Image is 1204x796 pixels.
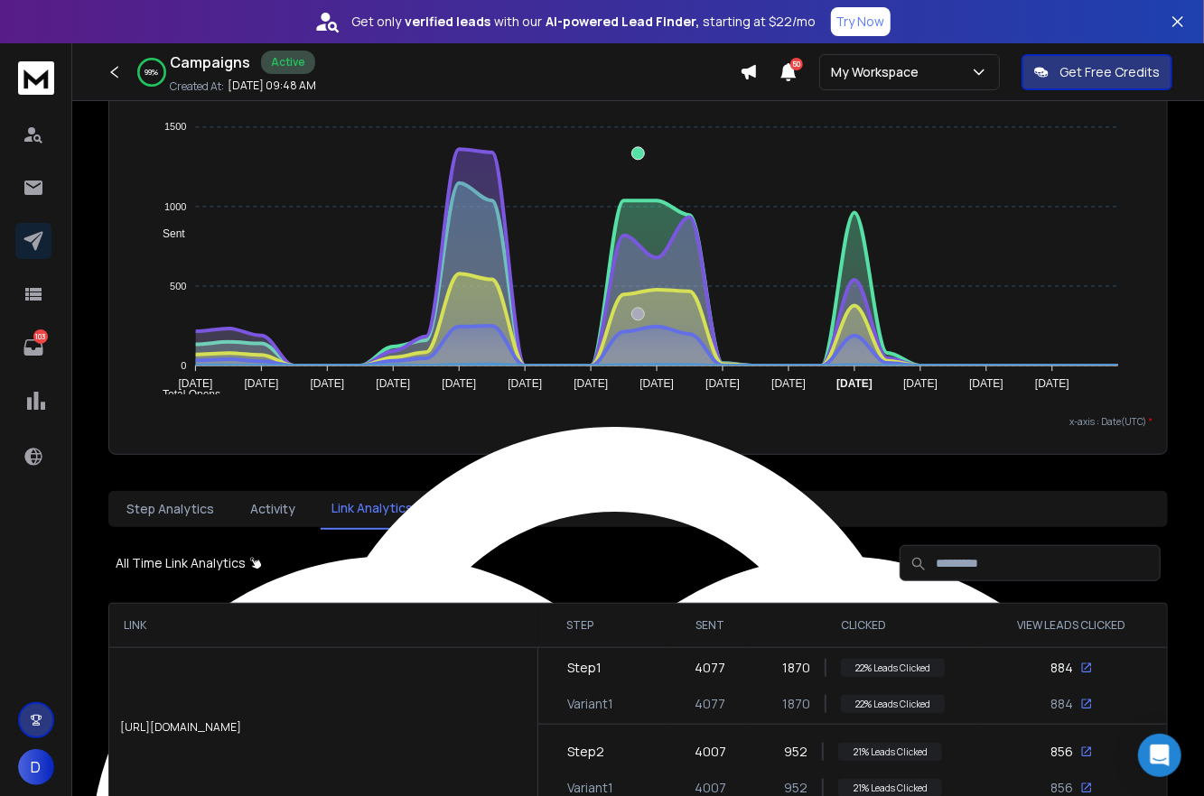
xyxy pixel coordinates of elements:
tspan: [DATE] [245,377,279,390]
h1: Campaigns [170,51,250,73]
div: 1870 [782,659,945,677]
p: My Workspace [831,63,926,81]
div: 856 [1050,743,1093,761]
tspan: [DATE] [574,377,608,390]
button: Link Analytics [321,488,424,530]
tspan: [DATE] [969,377,1003,390]
p: [URL][DOMAIN_NAME] [120,720,527,735]
p: Get only with our starting at $22/mo [352,13,817,31]
tspan: 0 [181,360,186,371]
tspan: [DATE] [771,377,806,390]
th: SENT [670,604,751,647]
p: Variant 1 [567,695,613,713]
p: [DATE] 09:48 AM [228,79,316,93]
p: 103 [33,329,48,344]
p: 22 % Leads Clicked [841,659,945,677]
th: STEP [538,604,671,647]
tspan: 500 [170,281,186,292]
button: Activity [239,489,306,529]
p: All Time Link Analytics [116,554,246,572]
th: VIEW LEADS CLICKED [976,604,1167,647]
tspan: [DATE] [639,377,674,390]
p: 21 % Leads Clicked [838,743,942,761]
div: 884 [1050,659,1093,677]
span: Sent [149,227,185,240]
p: Get Free Credits [1059,63,1160,81]
tspan: 1500 [164,122,186,133]
p: 884 [1050,695,1073,713]
button: D [18,749,54,785]
strong: verified leads [406,13,491,31]
p: 1870 [782,695,810,713]
p: 4077 [695,695,725,713]
th: LINK [109,604,538,647]
p: 99 % [145,67,159,78]
tspan: [DATE] [179,377,213,390]
th: CLICKED [751,604,976,647]
button: Step Analytics [116,489,225,529]
div: 952 [784,743,942,761]
div: Active [261,51,315,74]
a: 103 [15,329,51,366]
tspan: [DATE] [836,377,873,390]
strong: AI-powered Lead Finder, [546,13,700,31]
span: 50 [790,58,803,70]
button: Try Now [831,7,891,36]
tspan: [DATE] [903,377,938,390]
button: Get Free Credits [1022,54,1172,90]
p: Step 2 [567,743,604,761]
p: x-axis : Date(UTC) [124,415,1153,429]
p: Step 1 [567,659,602,677]
p: 22 % Leads Clicked [841,695,945,713]
tspan: [DATE] [442,377,476,390]
div: 4077 [670,659,751,725]
span: Total Opens [149,388,220,401]
tspan: [DATE] [376,377,410,390]
p: Try Now [836,13,885,31]
tspan: [DATE] [705,377,740,390]
tspan: 1000 [164,201,186,212]
tspan: [DATE] [311,377,345,390]
tspan: [DATE] [1035,377,1069,390]
p: Created At: [170,79,224,94]
img: logo [18,61,54,95]
tspan: [DATE] [508,377,542,390]
div: Open Intercom Messenger [1138,734,1181,777]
